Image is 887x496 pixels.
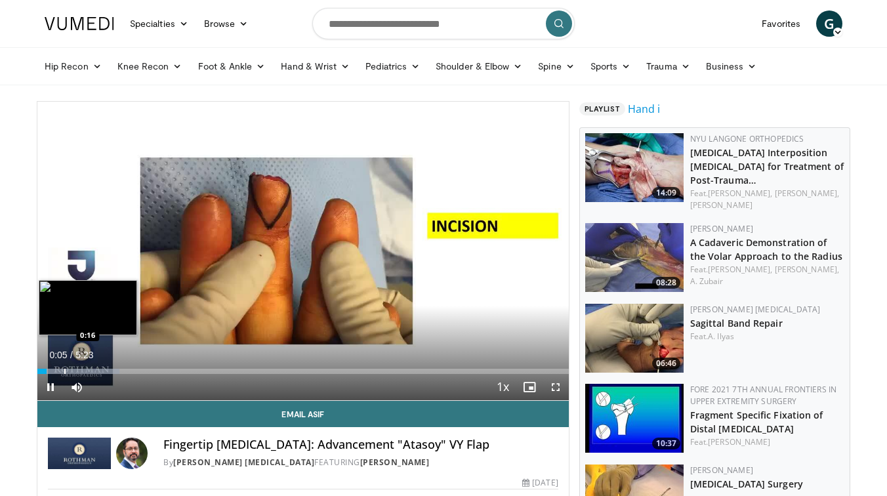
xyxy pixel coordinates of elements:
h4: Fingertip [MEDICAL_DATA]: Advancement "Atasoy" VY Flap [163,438,558,452]
img: VuMedi Logo [45,17,114,30]
a: Hand i [628,101,660,117]
a: Knee Recon [110,53,190,79]
a: [PERSON_NAME] [MEDICAL_DATA] [690,304,821,315]
a: Trauma [638,53,698,79]
div: Feat. [690,264,844,287]
a: [PERSON_NAME], [775,188,839,199]
a: [PERSON_NAME], [708,188,772,199]
a: [PERSON_NAME] [690,199,753,211]
a: Favorites [754,10,808,37]
img: a8086feb-0b6f-42d6-96d7-49e869b0240e.150x105_q85_crop-smart_upscale.jpg [585,223,684,292]
a: [PERSON_NAME] [690,223,753,234]
img: image.jpeg [39,280,137,335]
span: / [70,350,73,360]
div: [DATE] [522,477,558,489]
img: 93331b59-fbb9-4c57-9701-730327dcd1cb.jpg.150x105_q85_crop-smart_upscale.jpg [585,133,684,202]
a: [MEDICAL_DATA] Interposition [MEDICAL_DATA] for Treatment of Post-Trauma… [690,146,844,186]
div: Feat. [690,188,844,211]
button: Pause [37,374,64,400]
a: G [816,10,842,37]
a: Email Asif [37,401,569,427]
a: [PERSON_NAME], [708,264,772,275]
a: Business [698,53,765,79]
a: 08:28 [585,223,684,292]
button: Fullscreen [543,374,569,400]
button: Mute [64,374,90,400]
a: FORE 2021 7th Annual Frontiers in Upper Extremity Surgery [690,384,837,407]
a: A. Zubair [690,276,724,287]
img: 919eb891-5331-414c-9ce1-ba0cf9ebd897.150x105_q85_crop-smart_upscale.jpg [585,384,684,453]
img: Rothman Hand Surgery [48,438,111,469]
a: [PERSON_NAME] [MEDICAL_DATA] [173,457,314,468]
a: Spine [530,53,582,79]
a: Shoulder & Elbow [428,53,530,79]
a: A Cadaveric Demonstration of the Volar Approach to the Radius [690,236,842,262]
a: Sagittal Band Repair [690,317,783,329]
a: Specialties [122,10,196,37]
img: 90296666-1f36-4e4f-abae-c614e14b4cd8.150x105_q85_crop-smart_upscale.jpg [585,304,684,373]
a: Browse [196,10,257,37]
a: Hip Recon [37,53,110,79]
span: 5:23 [75,350,93,360]
div: Feat. [690,331,844,342]
a: Foot & Ankle [190,53,274,79]
a: [PERSON_NAME] [360,457,430,468]
button: Enable picture-in-picture mode [516,374,543,400]
a: Pediatrics [358,53,428,79]
video-js: Video Player [37,102,569,401]
span: Playlist [579,102,625,115]
a: [MEDICAL_DATA] Surgery [690,478,803,490]
span: 10:37 [652,438,680,449]
a: Hand & Wrist [273,53,358,79]
span: 06:46 [652,358,680,369]
a: Sports [583,53,639,79]
img: Avatar [116,438,148,469]
div: Progress Bar [37,369,569,374]
a: A. Ilyas [708,331,734,342]
div: Feat. [690,436,844,448]
span: 0:05 [49,350,67,360]
a: [PERSON_NAME] [690,465,753,476]
button: Playback Rate [490,374,516,400]
a: 10:37 [585,384,684,453]
a: [PERSON_NAME], [775,264,839,275]
a: [PERSON_NAME] [708,436,770,447]
span: 08:28 [652,277,680,289]
input: Search topics, interventions [312,8,575,39]
a: 14:09 [585,133,684,202]
div: By FEATURING [163,457,558,468]
span: 14:09 [652,187,680,199]
a: 06:46 [585,304,684,373]
a: Fragment Specific Fixation of Distal [MEDICAL_DATA] [690,409,823,435]
a: NYU Langone Orthopedics [690,133,804,144]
